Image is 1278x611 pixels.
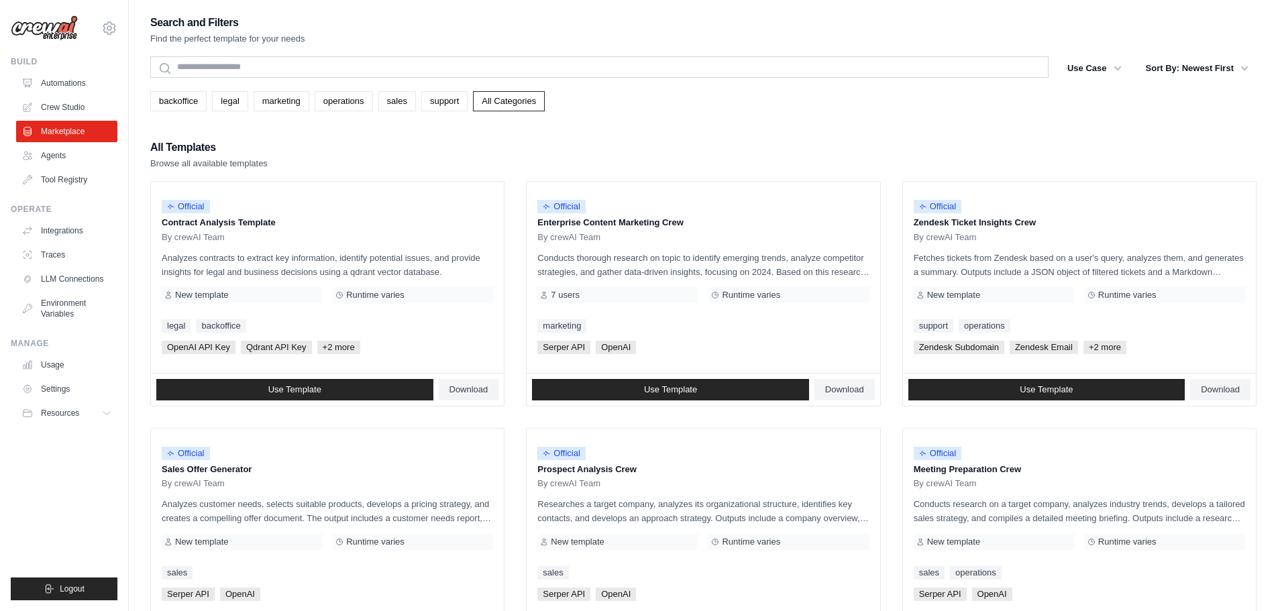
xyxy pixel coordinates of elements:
[315,91,373,111] a: operations
[1083,341,1126,354] span: +2 more
[722,537,780,547] span: Runtime varies
[551,537,604,547] span: New template
[537,232,600,243] span: By crewAI Team
[537,478,600,489] span: By crewAI Team
[914,463,1245,476] p: Meeting Preparation Crew
[596,341,636,354] span: OpenAI
[156,379,433,400] a: Use Template
[1059,56,1130,80] button: Use Case
[16,72,117,94] a: Automations
[346,537,405,547] span: Runtime varies
[16,244,117,266] a: Traces
[220,588,260,601] span: OpenAI
[439,379,499,400] a: Download
[162,216,493,229] p: Contract Analysis Template
[596,588,636,601] span: OpenAI
[914,251,1245,279] p: Fetches tickets from Zendesk based on a user's query, analyzes them, and generates a summary. Out...
[162,478,225,489] span: By crewAI Team
[914,232,977,243] span: By crewAI Team
[950,566,1002,579] a: operations
[914,478,977,489] span: By crewAI Team
[162,251,493,279] p: Analyzes contracts to extract key information, identify potential issues, and provide insights fo...
[927,290,980,300] span: New template
[914,588,967,601] span: Serper API
[1190,379,1250,400] a: Download
[11,56,117,67] div: Build
[551,290,580,300] span: 7 users
[537,588,590,601] span: Serper API
[537,566,568,579] a: sales
[825,384,864,395] span: Download
[150,32,305,46] p: Find the perfect template for your needs
[908,379,1185,400] a: Use Template
[16,169,117,190] a: Tool Registry
[914,319,953,333] a: support
[1098,537,1157,547] span: Runtime varies
[196,319,246,333] a: backoffice
[254,91,309,111] a: marketing
[11,577,117,600] button: Logout
[814,379,875,400] a: Download
[16,378,117,400] a: Settings
[162,447,210,460] span: Official
[532,379,809,400] a: Use Template
[241,341,312,354] span: Qdrant API Key
[11,204,117,215] div: Operate
[1020,384,1073,395] span: Use Template
[150,13,305,32] h2: Search and Filters
[537,463,869,476] p: Prospect Analysis Crew
[268,384,321,395] span: Use Template
[175,290,228,300] span: New template
[162,463,493,476] p: Sales Offer Generator
[473,91,545,111] a: All Categories
[449,384,488,395] span: Download
[162,497,493,525] p: Analyzes customer needs, selects suitable products, develops a pricing strategy, and creates a co...
[150,157,268,170] p: Browse all available templates
[11,15,78,41] img: Logo
[1010,341,1078,354] span: Zendesk Email
[722,290,780,300] span: Runtime varies
[60,584,85,594] span: Logout
[16,145,117,166] a: Agents
[959,319,1010,333] a: operations
[972,588,1012,601] span: OpenAI
[16,402,117,424] button: Resources
[317,341,360,354] span: +2 more
[537,216,869,229] p: Enterprise Content Marketing Crew
[421,91,468,111] a: support
[914,200,962,213] span: Official
[914,341,1004,354] span: Zendesk Subdomain
[1201,384,1240,395] span: Download
[150,138,268,157] h2: All Templates
[162,200,210,213] span: Official
[16,121,117,142] a: Marketplace
[378,91,416,111] a: sales
[212,91,248,111] a: legal
[150,91,207,111] a: backoffice
[41,408,79,419] span: Resources
[537,251,869,279] p: Conducts thorough research on topic to identify emerging trends, analyze competitor strategies, a...
[537,341,590,354] span: Serper API
[16,220,117,241] a: Integrations
[175,537,228,547] span: New template
[537,497,869,525] p: Researches a target company, analyzes its organizational structure, identifies key contacts, and ...
[927,537,980,547] span: New template
[914,447,962,460] span: Official
[162,341,235,354] span: OpenAI API Key
[16,292,117,325] a: Environment Variables
[537,319,586,333] a: marketing
[1098,290,1157,300] span: Runtime varies
[914,566,945,579] a: sales
[162,319,191,333] a: legal
[537,200,586,213] span: Official
[644,384,697,395] span: Use Template
[162,588,215,601] span: Serper API
[16,354,117,376] a: Usage
[11,338,117,349] div: Manage
[1138,56,1257,80] button: Sort By: Newest First
[537,447,586,460] span: Official
[346,290,405,300] span: Runtime varies
[16,97,117,118] a: Crew Studio
[162,566,193,579] a: sales
[914,216,1245,229] p: Zendesk Ticket Insights Crew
